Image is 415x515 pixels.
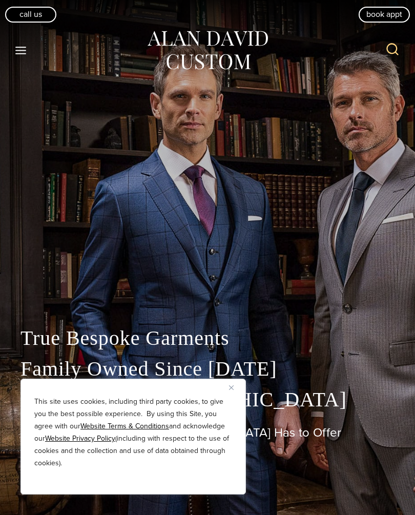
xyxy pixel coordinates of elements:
a: book appt [359,7,410,22]
p: This site uses cookies, including third party cookies, to give you the best possible experience. ... [34,396,232,469]
p: True Bespoke Garments Family Owned Since [DATE] Made in the [GEOGRAPHIC_DATA] [20,323,395,415]
img: Close [229,385,234,390]
img: Alan David Custom [146,28,269,73]
button: Open menu [10,41,32,59]
a: Website Privacy Policy [45,433,115,444]
a: Call Us [5,7,56,22]
a: Website Terms & Conditions [80,421,169,431]
button: View Search Form [380,38,405,63]
button: Close [229,381,241,394]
